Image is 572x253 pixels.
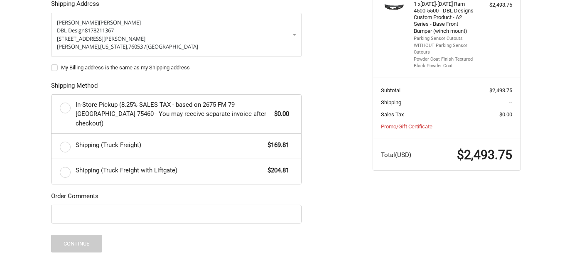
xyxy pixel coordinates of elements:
[51,192,98,205] legend: Order Comments
[414,56,478,70] li: Powder Coat Finish Textured Black Powder Coat
[57,35,145,42] span: [STREET_ADDRESS][PERSON_NAME]
[76,100,270,128] span: In-Store Pickup (8.25% SALES TAX - based on 2675 FM 79 [GEOGRAPHIC_DATA] 75460 - You may receive ...
[381,87,401,93] span: Subtotal
[414,35,478,56] li: Parking Sensor Cutouts WITHOUT Parking Sensor Cutouts
[100,43,128,50] span: [US_STATE],
[51,13,302,57] a: Enter or select a different address
[381,123,433,130] a: Promo/Gift Certificate
[509,99,513,106] span: --
[128,43,146,50] span: 76053 /
[85,27,114,34] span: 8178211367
[57,43,100,50] span: [PERSON_NAME],
[76,166,264,175] span: Shipping (Truck Freight with Liftgate)
[270,109,289,119] span: $0.00
[51,64,302,71] label: My Billing address is the same as my Shipping address
[490,87,513,93] span: $2,493.75
[146,43,198,50] span: [GEOGRAPHIC_DATA]
[381,99,402,106] span: Shipping
[414,1,478,34] h4: 1 x [DATE]-[DATE] Ram 4500-5500 - DBL Designs Custom Product - A2 Series - Base Front Bumper (win...
[76,140,264,150] span: Shipping (Truck Freight)
[480,1,513,9] div: $2,493.75
[57,27,85,34] span: DBL Design
[530,213,572,253] iframe: Chat Widget
[381,151,412,159] span: Total (USD)
[99,19,141,26] span: [PERSON_NAME]
[263,140,289,150] span: $169.81
[57,19,99,26] span: [PERSON_NAME]
[51,81,98,94] legend: Shipping Method
[500,111,513,118] span: $0.00
[381,111,404,118] span: Sales Tax
[51,235,102,253] button: Continue
[263,166,289,175] span: $204.81
[457,147,513,162] span: $2,493.75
